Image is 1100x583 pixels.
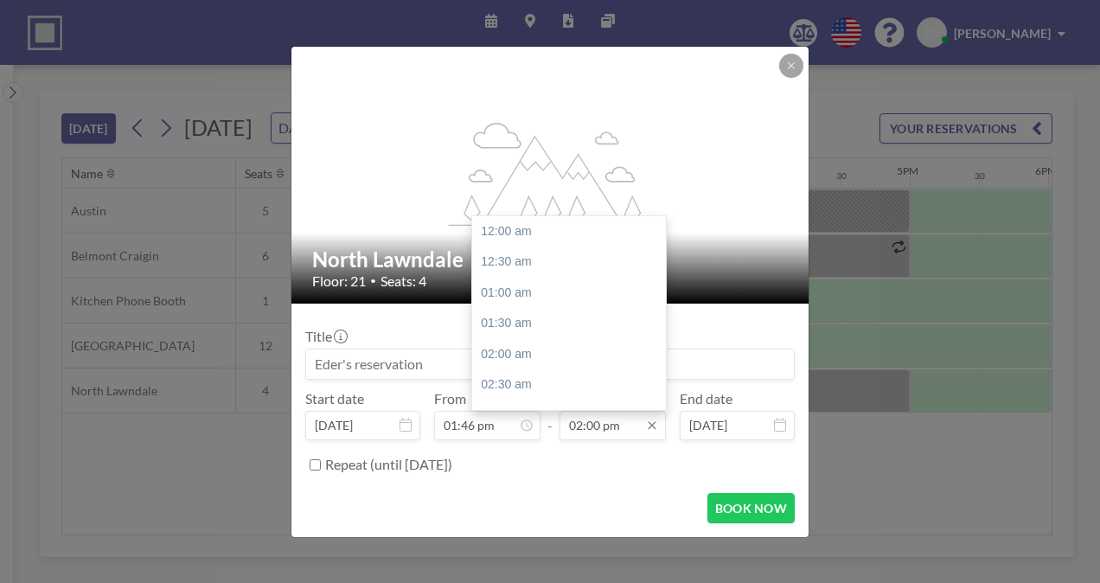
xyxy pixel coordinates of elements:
[472,339,675,370] div: 02:00 am
[472,278,675,309] div: 01:00 am
[472,308,675,339] div: 01:30 am
[434,390,466,407] label: From
[370,274,376,287] span: •
[312,272,366,290] span: Floor: 21
[680,390,732,407] label: End date
[472,369,675,400] div: 02:30 am
[305,328,346,345] label: Title
[306,349,794,379] input: Eder's reservation
[325,456,452,473] label: Repeat (until [DATE])
[305,390,364,407] label: Start date
[547,396,553,434] span: -
[472,216,675,247] div: 12:00 am
[472,400,675,432] div: 03:00 am
[381,272,426,290] span: Seats: 4
[312,247,790,272] h2: North Lawndale
[707,493,795,523] button: BOOK NOW
[472,247,675,278] div: 12:30 am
